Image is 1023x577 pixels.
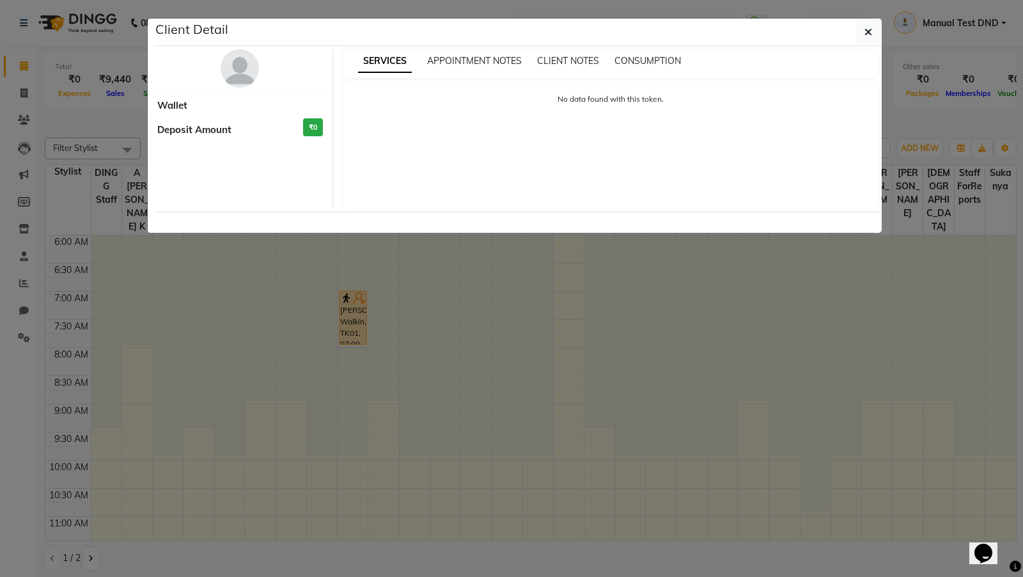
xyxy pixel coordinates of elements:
span: SERVICES [358,50,412,73]
h3: ₹0 [303,118,323,137]
span: Deposit Amount [157,123,231,138]
h5: Client Detail [155,20,228,39]
img: avatar [221,49,259,88]
span: CONSUMPTION [614,55,681,67]
span: Wallet [157,99,187,113]
span: CLIENT NOTES [537,55,599,67]
p: No data found with this token. [355,93,866,105]
span: APPOINTMENT NOTES [427,55,522,67]
iframe: chat widget [969,526,1010,564]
